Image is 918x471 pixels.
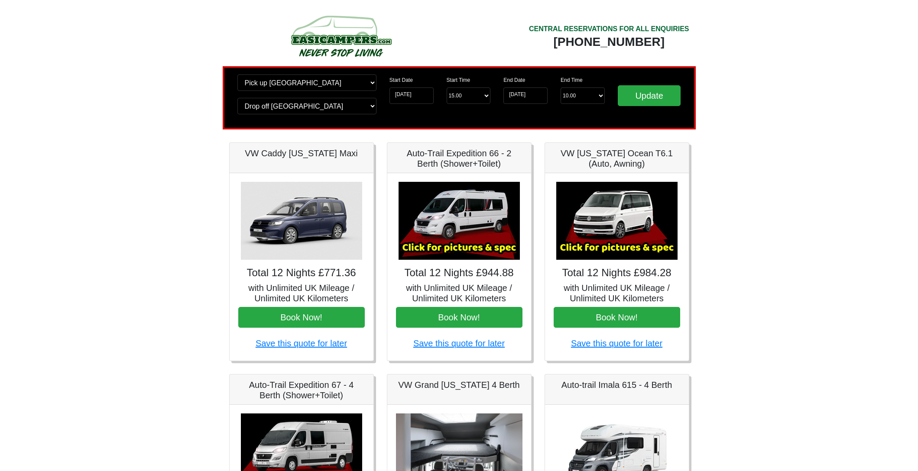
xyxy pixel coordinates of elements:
[396,267,522,279] h4: Total 12 Nights £944.88
[554,307,680,328] button: Book Now!
[238,267,365,279] h4: Total 12 Nights £771.36
[503,87,548,104] input: Return Date
[396,283,522,303] h5: with Unlimited UK Mileage / Unlimited UK Kilometers
[529,34,689,50] div: [PHONE_NUMBER]
[554,283,680,303] h5: with Unlimited UK Mileage / Unlimited UK Kilometers
[556,182,678,260] img: VW California Ocean T6.1 (Auto, Awning)
[389,76,413,84] label: Start Date
[256,339,347,348] a: Save this quote for later
[561,76,583,84] label: End Time
[554,267,680,279] h4: Total 12 Nights £984.28
[238,307,365,328] button: Book Now!
[259,12,423,60] img: campers-checkout-logo.png
[503,76,525,84] label: End Date
[399,182,520,260] img: Auto-Trail Expedition 66 - 2 Berth (Shower+Toilet)
[238,148,365,158] h5: VW Caddy [US_STATE] Maxi
[396,380,522,390] h5: VW Grand [US_STATE] 4 Berth
[529,24,689,34] div: CENTRAL RESERVATIONS FOR ALL ENQUIRIES
[396,307,522,328] button: Book Now!
[618,85,681,106] input: Update
[554,380,680,390] h5: Auto-trail Imala 615 - 4 Berth
[389,87,434,104] input: Start Date
[554,148,680,169] h5: VW [US_STATE] Ocean T6.1 (Auto, Awning)
[396,148,522,169] h5: Auto-Trail Expedition 66 - 2 Berth (Shower+Toilet)
[413,339,505,348] a: Save this quote for later
[571,339,662,348] a: Save this quote for later
[241,182,362,260] img: VW Caddy California Maxi
[447,76,470,84] label: Start Time
[238,283,365,303] h5: with Unlimited UK Mileage / Unlimited UK Kilometers
[238,380,365,400] h5: Auto-Trail Expedition 67 - 4 Berth (Shower+Toilet)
